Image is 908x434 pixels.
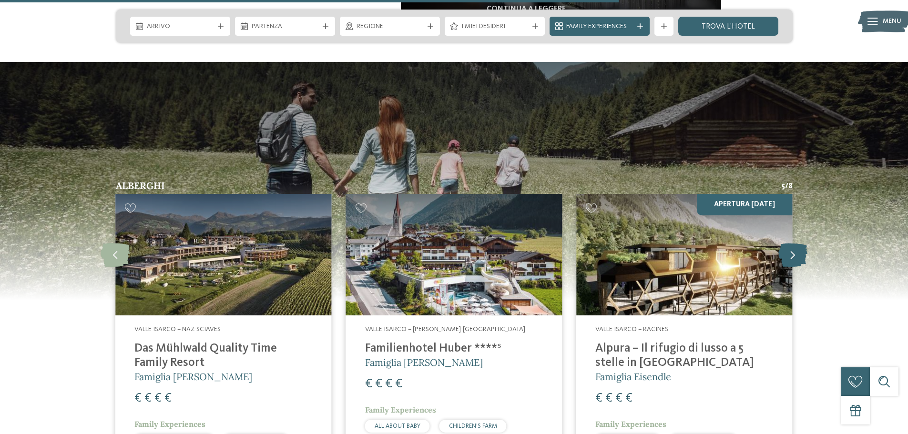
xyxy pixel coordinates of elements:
span: € [375,378,382,390]
span: CHILDREN’S FARM [449,423,497,429]
span: € [154,392,162,404]
span: € [395,378,402,390]
span: ALL ABOUT BABY [375,423,420,429]
span: Regione [357,22,423,31]
span: Family Experiences [595,419,666,429]
span: / [785,181,788,192]
span: € [605,392,612,404]
span: € [625,392,633,404]
span: € [615,392,622,404]
h4: Das Mühlwald Quality Time Family Resort [134,342,312,370]
img: Familty hotel in Valle Isarco con avvincenti percorsi [115,194,331,315]
span: Family Experiences [566,22,633,31]
span: Alberghi [116,180,165,192]
span: Family Experiences [365,405,436,414]
h4: Familienhotel Huber ****ˢ [365,342,543,356]
span: € [134,392,142,404]
span: Famiglia [PERSON_NAME] [365,356,483,368]
a: continua a leggere [487,5,566,13]
span: Arrivo [147,22,214,31]
img: Familty hotel in Valle Isarco con avvincenti percorsi [346,194,562,315]
span: Family Experiences [134,419,205,429]
span: € [164,392,172,404]
span: € [595,392,602,404]
span: 5 [782,181,785,192]
img: Familty hotel in Valle Isarco con avvincenti percorsi [576,194,792,315]
span: € [365,378,372,390]
span: Partenza [252,22,318,31]
span: Famiglia [PERSON_NAME] [134,371,252,383]
span: Valle Isarco – Naz-Sciaves [134,326,221,333]
span: Valle Isarco – Racines [595,326,668,333]
span: Famiglia Eisendle [595,371,671,383]
span: 8 [788,181,793,192]
span: € [144,392,152,404]
a: trova l’hotel [678,17,778,36]
span: Valle Isarco – [PERSON_NAME]-[GEOGRAPHIC_DATA] [365,326,525,333]
span: € [385,378,392,390]
h4: Alpura – Il rifugio di lusso a 5 stelle in [GEOGRAPHIC_DATA] [595,342,773,370]
span: I miei desideri [461,22,528,31]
